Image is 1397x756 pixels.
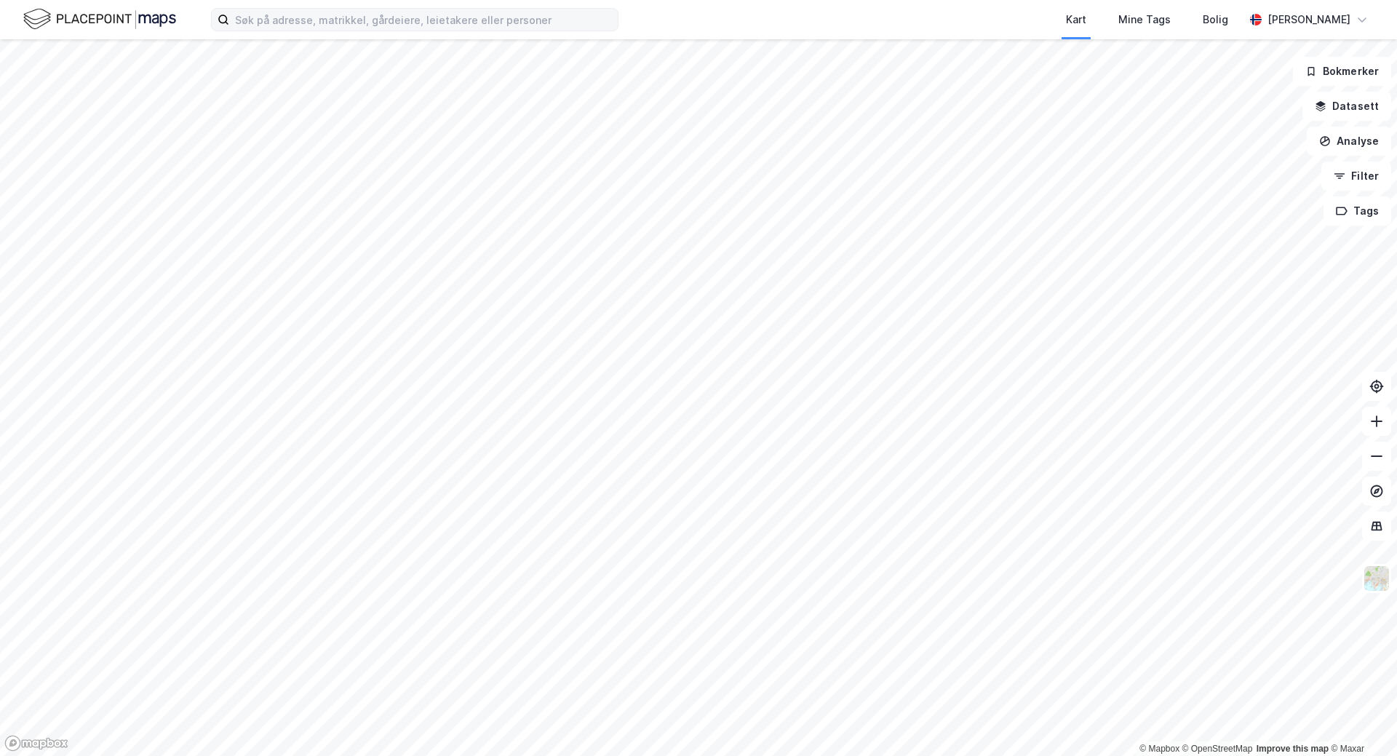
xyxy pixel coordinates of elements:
div: [PERSON_NAME] [1267,11,1350,28]
input: Søk på adresse, matrikkel, gårdeiere, leietakere eller personer [229,9,618,31]
div: Kart [1066,11,1086,28]
div: Mine Tags [1118,11,1171,28]
iframe: Chat Widget [1324,686,1397,756]
img: logo.f888ab2527a4732fd821a326f86c7f29.svg [23,7,176,32]
div: Bolig [1203,11,1228,28]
